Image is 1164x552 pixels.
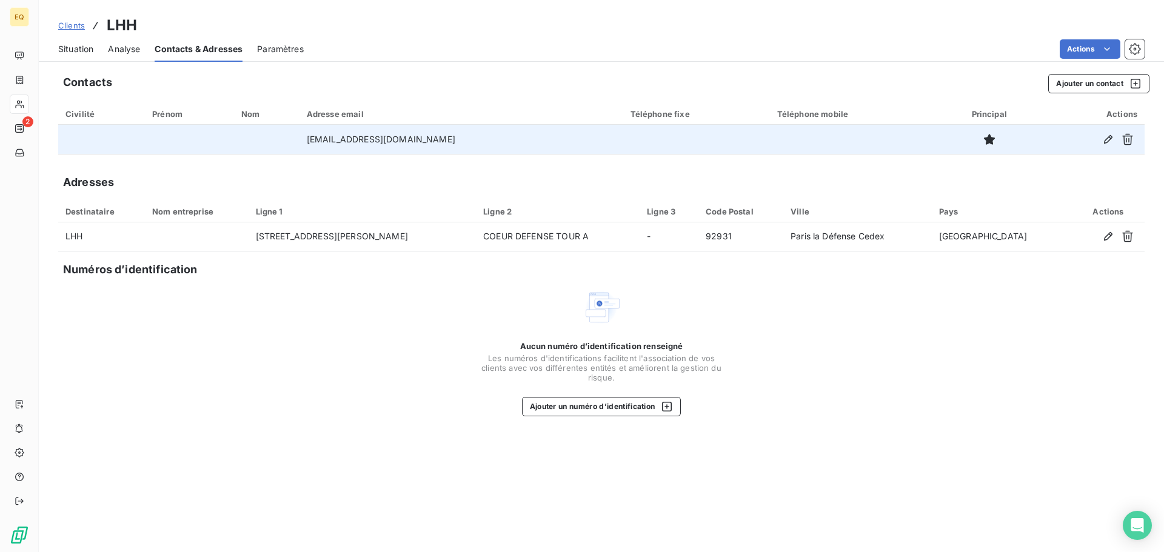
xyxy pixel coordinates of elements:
a: Clients [58,19,85,32]
td: Paris la Défense Cedex [783,222,932,251]
div: Ligne 2 [483,207,632,216]
div: Ville [791,207,925,216]
div: EQ [10,7,29,27]
h5: Contacts [63,74,112,91]
button: Ajouter un numéro d’identification [522,397,681,416]
td: 92931 [698,222,783,251]
div: Nom [241,109,292,119]
span: Paramètres [257,43,304,55]
div: Téléphone fixe [630,109,763,119]
span: Clients [58,21,85,30]
td: - [640,222,698,251]
div: Prénom [152,109,227,119]
h5: Adresses [63,174,114,191]
div: Pays [939,207,1065,216]
div: Ligne 3 [647,207,691,216]
div: Téléphone mobile [777,109,932,119]
span: Les numéros d'identifications facilitent l'association de vos clients avec vos différentes entité... [480,353,723,382]
img: Empty state [582,288,621,327]
td: LHH [58,222,145,251]
div: Actions [1079,207,1137,216]
div: Code Postal [706,207,776,216]
span: 2 [22,116,33,127]
td: [EMAIL_ADDRESS][DOMAIN_NAME] [299,125,623,154]
div: Actions [1046,109,1137,119]
div: Principal [947,109,1031,119]
td: COEUR DEFENSE TOUR A [476,222,640,251]
span: Aucun numéro d’identification renseigné [520,341,683,351]
div: Civilité [65,109,138,119]
h5: Numéros d’identification [63,261,198,278]
span: Analyse [108,43,140,55]
div: Destinataire [65,207,138,216]
img: Logo LeanPay [10,525,29,545]
h3: LHH [107,15,137,36]
div: Open Intercom Messenger [1123,511,1152,540]
button: Actions [1060,39,1120,59]
td: [GEOGRAPHIC_DATA] [932,222,1072,251]
td: [STREET_ADDRESS][PERSON_NAME] [249,222,477,251]
div: Nom entreprise [152,207,241,216]
span: Situation [58,43,93,55]
div: Ligne 1 [256,207,469,216]
div: Adresse email [307,109,616,119]
span: Contacts & Adresses [155,43,242,55]
button: Ajouter un contact [1048,74,1149,93]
